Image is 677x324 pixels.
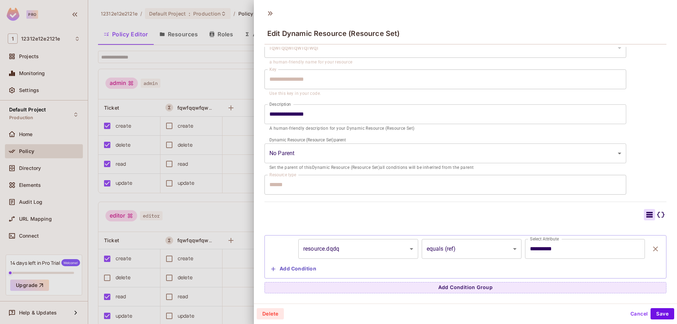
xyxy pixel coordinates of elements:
[269,90,621,97] p: Use this key in your code.
[269,125,621,132] p: A human-friendly description for your Dynamic Resource (Resource Set)
[269,172,296,178] label: Resource type
[651,308,674,319] button: Save
[422,239,522,259] div: equals (ref)
[269,66,276,72] label: Key
[628,308,651,319] button: Cancel
[269,59,621,66] p: a human-friendly name for your resource
[269,164,621,171] p: Set the parent of this Dynamic Resource (Resource Set) all conditions will be inherited from the ...
[264,38,626,58] div: Without label
[530,236,559,242] label: Select Attribute
[257,308,284,319] button: Delete
[268,263,319,275] button: Add Condition
[269,137,346,143] label: Dynamic Resource (Resource Set) parent
[267,29,400,38] span: Edit Dynamic Resource (Resource Set)
[264,282,666,293] button: Add Condition Group
[298,239,418,259] div: resource.dqdq
[269,101,291,107] label: Description
[264,143,626,163] div: Without label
